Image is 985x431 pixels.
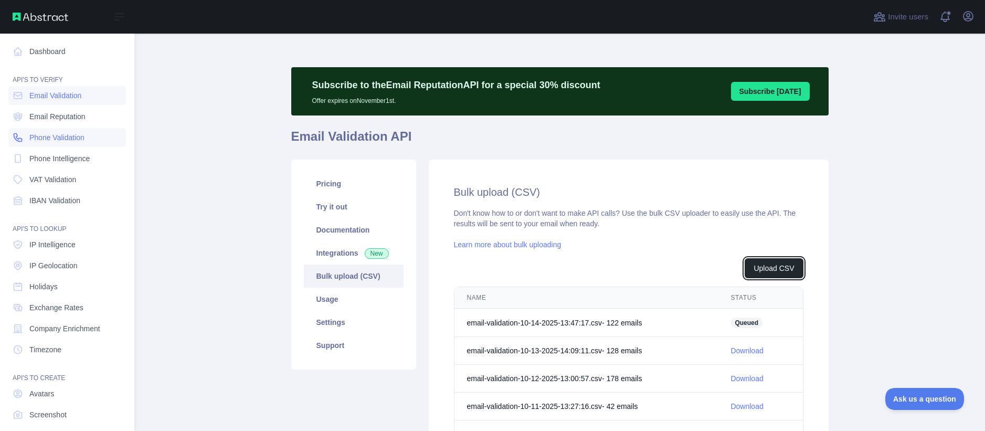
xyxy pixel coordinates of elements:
[304,241,404,265] a: Integrations New
[8,319,126,338] a: Company Enrichment
[731,82,810,101] button: Subscribe [DATE]
[730,346,763,355] a: Download
[8,128,126,147] a: Phone Validation
[13,13,68,21] img: Abstract API
[8,235,126,254] a: IP Intelligence
[8,149,126,168] a: Phone Intelligence
[8,384,126,403] a: Avatars
[8,340,126,359] a: Timezone
[8,277,126,296] a: Holidays
[304,311,404,334] a: Settings
[304,218,404,241] a: Documentation
[871,8,930,25] button: Invite users
[8,63,126,84] div: API'S TO VERIFY
[730,402,763,411] a: Download
[304,288,404,311] a: Usage
[8,191,126,210] a: IBAN Validation
[454,240,562,249] a: Learn more about bulk uploading
[454,393,718,421] td: email-validation-10-11-2025-13:27:16.csv - 42 email s
[29,302,83,313] span: Exchange Rates
[291,128,829,153] h1: Email Validation API
[8,256,126,275] a: IP Geolocation
[29,388,54,399] span: Avatars
[29,132,84,143] span: Phone Validation
[29,344,61,355] span: Timezone
[888,11,928,23] span: Invite users
[29,174,76,185] span: VAT Validation
[454,309,718,337] td: email-validation-10-14-2025-13:47:17.csv - 122 email s
[29,239,76,250] span: IP Intelligence
[29,281,58,292] span: Holidays
[304,195,404,218] a: Try it out
[29,323,100,334] span: Company Enrichment
[745,258,803,278] button: Upload CSV
[29,195,80,206] span: IBAN Validation
[304,172,404,195] a: Pricing
[29,260,78,271] span: IP Geolocation
[718,287,802,309] th: STATUS
[8,405,126,424] a: Screenshot
[8,361,126,382] div: API'S TO CREATE
[365,248,389,259] span: New
[454,287,718,309] th: NAME
[29,409,67,420] span: Screenshot
[8,170,126,189] a: VAT Validation
[8,86,126,105] a: Email Validation
[29,153,90,164] span: Phone Intelligence
[454,185,803,199] h2: Bulk upload (CSV)
[304,265,404,288] a: Bulk upload (CSV)
[730,374,763,383] a: Download
[29,90,81,101] span: Email Validation
[454,365,718,393] td: email-validation-10-12-2025-13:00:57.csv - 178 email s
[312,78,600,92] p: Subscribe to the Email Reputation API for a special 30 % discount
[29,111,86,122] span: Email Reputation
[454,337,718,365] td: email-validation-10-13-2025-14:09:11.csv - 128 email s
[885,388,964,410] iframe: Toggle Customer Support
[730,318,762,328] span: Queued
[8,107,126,126] a: Email Reputation
[8,42,126,61] a: Dashboard
[8,298,126,317] a: Exchange Rates
[8,212,126,233] div: API'S TO LOOKUP
[304,334,404,357] a: Support
[312,92,600,105] p: Offer expires on November 1st.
